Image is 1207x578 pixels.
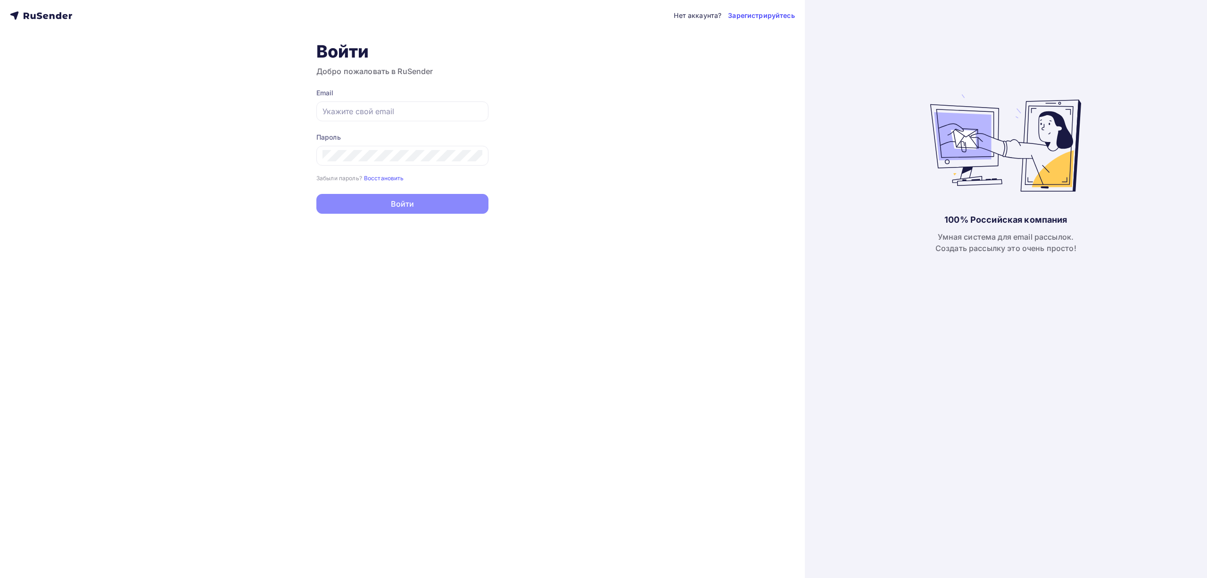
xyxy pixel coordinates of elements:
[316,133,488,142] div: Пароль
[944,214,1067,226] div: 100% Российская компания
[364,175,404,182] small: Восстановить
[316,194,488,214] button: Войти
[316,88,488,98] div: Email
[674,11,721,20] div: Нет аккаунта?
[935,231,1076,254] div: Умная система для email рассылок. Создать рассылку это очень просто!
[364,174,404,182] a: Восстановить
[728,11,794,20] a: Зарегистрируйтесь
[316,66,488,77] h3: Добро пожаловать в RuSender
[316,41,488,62] h1: Войти
[322,106,482,117] input: Укажите свой email
[316,175,362,182] small: Забыли пароль?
